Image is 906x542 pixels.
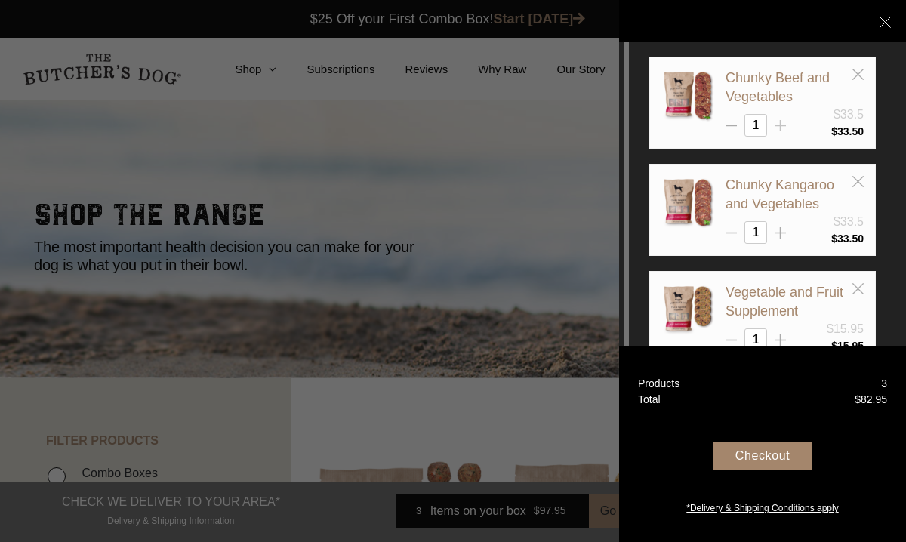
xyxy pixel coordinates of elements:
[831,233,837,245] span: $
[661,283,714,336] img: Vegetable and Fruit Supplement
[855,393,861,405] span: $
[881,376,887,392] div: 3
[834,213,864,231] div: $33.5
[831,125,864,137] bdi: 33.50
[661,69,714,122] img: Chunky Beef and Vegetables
[619,497,906,515] a: *Delivery & Shipping Conditions apply
[855,393,887,405] bdi: 82.95
[831,340,837,352] span: $
[831,340,864,352] bdi: 15.95
[726,177,834,211] a: Chunky Kangaroo and Vegetables
[726,285,843,319] a: Vegetable and Fruit Supplement
[619,346,906,542] a: Products 3 Total $82.95 Checkout
[831,125,837,137] span: $
[827,320,864,338] div: $15.95
[638,376,679,392] div: Products
[831,233,864,245] bdi: 33.50
[834,106,864,124] div: $33.5
[726,70,830,104] a: Chunky Beef and Vegetables
[661,176,714,229] img: Chunky Kangaroo and Vegetables
[638,392,661,408] div: Total
[713,442,812,470] div: Checkout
